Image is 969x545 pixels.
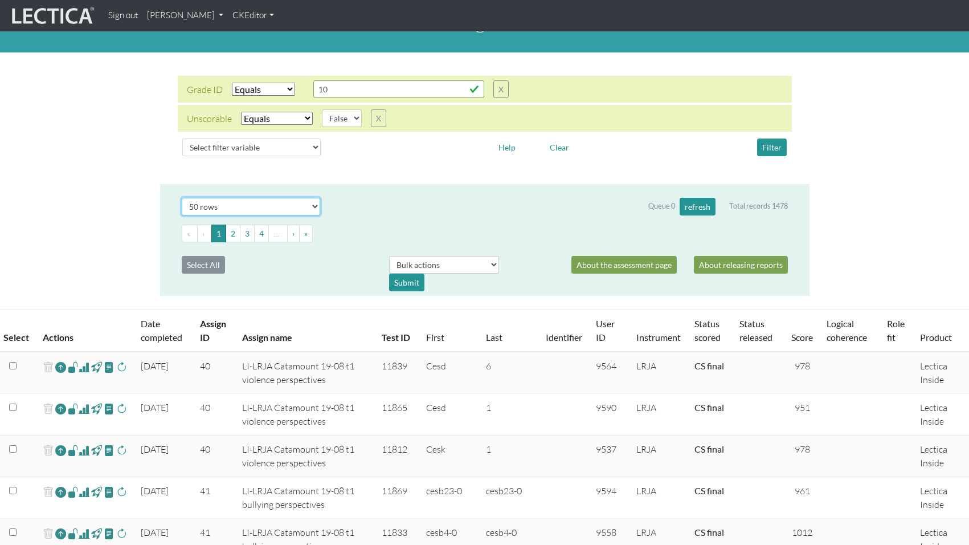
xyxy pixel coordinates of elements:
[134,394,193,436] td: [DATE]
[116,402,127,416] span: rescore
[228,5,279,27] a: CKEditor
[36,310,134,352] th: Actions
[235,436,375,477] td: LI-LRJA Catamount 19-08 t1 violence perspectives
[193,436,235,477] td: 40
[479,394,539,436] td: 1
[104,360,115,373] span: view
[419,477,479,519] td: cesb23-0
[287,225,300,242] button: Go to next page
[134,436,193,477] td: [DATE]
[55,359,66,376] a: Reopen
[193,394,235,436] td: 40
[187,112,232,125] div: Unscorable
[375,477,419,519] td: 11869
[375,436,419,477] td: 11812
[141,318,182,343] a: Date completed
[739,318,772,343] a: Status released
[79,402,89,416] span: Analyst score
[116,485,127,499] span: rescore
[792,527,812,538] span: 1012
[182,225,788,242] ul: Pagination
[104,485,115,498] span: view
[795,402,810,413] span: 951
[235,310,375,352] th: Assign name
[116,360,127,374] span: rescore
[55,484,66,501] a: Reopen
[694,360,724,371] a: Completed = assessment has been completed; CS scored = assessment has been CLAS scored; LS scored...
[68,485,79,498] span: view
[795,360,810,372] span: 978
[589,436,629,477] td: 9537
[91,444,102,457] span: view
[9,5,95,27] img: lecticalive
[235,352,375,394] td: LI-LRJA Catamount 19-08 t1 violence perspectives
[55,442,66,459] a: Reopen
[913,352,969,394] td: Lectica Inside
[55,401,66,417] a: Reopen
[68,527,79,540] span: view
[104,527,115,540] span: view
[375,352,419,394] td: 11839
[43,401,54,417] span: delete
[913,394,969,436] td: Lectica Inside
[694,318,721,343] a: Status scored
[134,352,193,394] td: [DATE]
[68,444,79,457] span: view
[193,352,235,394] td: 40
[79,360,89,374] span: Analyst score
[419,436,479,477] td: Cesk
[104,444,115,457] span: view
[91,360,102,373] span: view
[91,527,102,540] span: view
[791,332,813,343] a: Score
[629,477,688,519] td: LRJA
[589,352,629,394] td: 9564
[211,225,226,242] button: Go to page 1
[629,394,688,436] td: LRJA
[91,485,102,498] span: view
[680,198,715,215] button: refresh
[79,485,89,499] span: Analyst score
[116,527,127,540] span: rescore
[629,352,688,394] td: LRJA
[43,359,54,376] span: delete
[68,360,79,373] span: view
[694,256,788,274] a: About releasing reports
[479,436,539,477] td: 1
[694,485,724,496] a: Completed = assessment has been completed; CS scored = assessment has been CLAS scored; LS scored...
[757,139,787,156] button: Filter
[913,477,969,519] td: Lectica Inside
[375,310,419,352] th: Test ID
[636,332,681,343] a: Instrument
[371,109,386,127] button: X
[887,318,905,343] a: Role fit
[795,444,810,455] span: 978
[193,477,235,519] td: 41
[589,394,629,436] td: 9590
[134,477,193,519] td: [DATE]
[235,477,375,519] td: LI-LRJA Catamount 19-08 t1 bullying perspectives
[226,225,240,242] button: Go to page 2
[91,402,102,415] span: view
[545,139,574,156] button: Clear
[187,83,223,96] div: Grade ID
[79,444,89,457] span: Analyst score
[486,332,502,343] a: Last
[493,80,509,98] button: X
[299,225,313,242] button: Go to last page
[79,527,89,540] span: Analyst score
[546,332,582,343] a: Identifier
[648,198,788,215] div: Queue 0 Total records 1478
[493,139,521,156] button: Help
[104,5,142,27] a: Sign out
[116,444,127,457] span: rescore
[426,332,444,343] a: First
[795,485,810,497] span: 961
[827,318,867,343] a: Logical coherence
[43,526,54,542] span: delete
[55,526,66,542] a: Reopen
[589,477,629,519] td: 9594
[254,225,269,242] button: Go to page 4
[571,256,677,274] a: About the assessment page
[479,352,539,394] td: 6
